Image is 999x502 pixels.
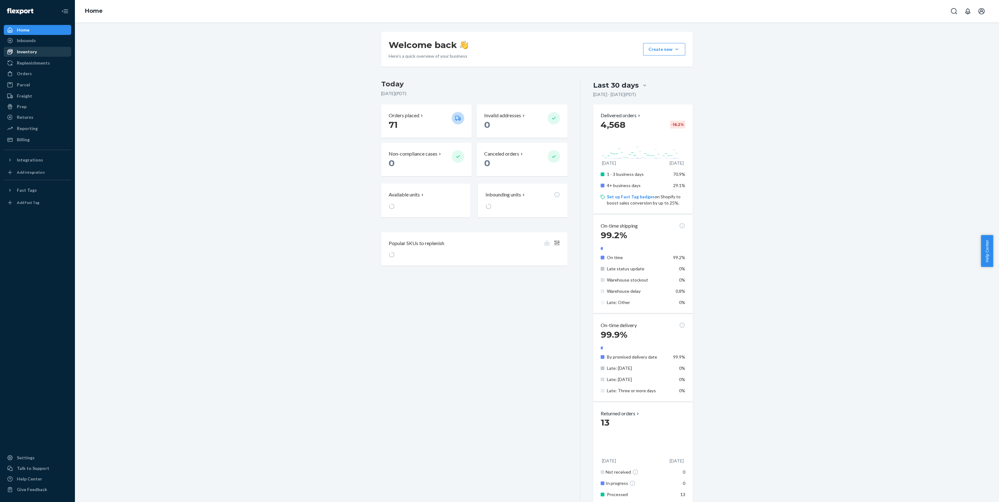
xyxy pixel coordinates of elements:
[593,91,636,98] p: [DATE] - [DATE] ( PDT )
[4,80,71,90] a: Parcel
[673,354,685,360] span: 99.9%
[607,388,668,394] p: Late: Three or more days
[4,25,71,35] a: Home
[601,119,625,130] span: 4,568
[381,104,472,138] button: Orders placed 71
[85,7,103,14] a: Home
[477,143,567,176] button: Canceled orders 0
[17,187,37,193] div: Fast Tags
[4,453,71,463] a: Settings
[17,82,30,88] div: Parcel
[389,112,419,119] p: Orders placed
[4,135,71,145] a: Billing
[389,150,437,157] p: Non-compliance cases
[17,27,29,33] div: Home
[17,104,27,110] div: Prep
[17,137,30,143] div: Billing
[17,157,43,163] div: Integrations
[381,79,568,89] h3: Today
[477,104,567,138] button: Invalid addresses 0
[4,36,71,46] a: Inbounds
[17,486,47,493] div: Give Feedback
[17,170,45,175] div: Add Integration
[17,476,42,482] div: Help Center
[673,171,685,177] span: 70.9%
[4,102,71,112] a: Prep
[4,463,71,473] button: Talk to Support
[601,417,609,428] span: 13
[607,182,668,189] p: 4+ business days
[679,277,685,282] span: 0%
[607,171,668,177] p: 1 - 3 business days
[389,191,420,198] p: Available units
[7,8,33,14] img: Flexport logo
[484,158,490,168] span: 0
[601,112,642,119] p: Delivered orders
[4,167,71,177] a: Add Integration
[670,121,685,128] div: -16.2 %
[478,184,567,217] button: Inbounding units
[606,469,670,475] div: Not received
[607,354,668,360] p: By promised delivery date
[607,277,668,283] p: Warehouse stockout
[381,184,470,217] button: Available units
[17,200,39,205] div: Add Fast Tag
[17,455,35,461] div: Settings
[606,480,670,486] div: In progress
[673,255,685,260] span: 99.2%
[17,465,49,471] div: Talk to Support
[679,388,685,393] span: 0%
[17,49,37,55] div: Inventory
[948,5,960,17] button: Open Search Box
[679,365,685,371] span: 0%
[389,39,468,51] h1: Welcome back
[679,300,685,305] span: 0%
[602,160,616,166] p: [DATE]
[607,288,668,294] p: Warehouse delay
[389,240,444,247] p: Popular SKUs to replenish
[4,155,71,165] button: Integrations
[4,474,71,484] a: Help Center
[381,143,472,176] button: Non-compliance cases 0
[389,119,398,130] span: 71
[4,91,71,101] a: Freight
[607,254,668,261] p: On time
[670,458,684,464] p: [DATE]
[683,480,685,486] span: 0
[683,469,685,475] span: 0
[389,53,468,59] p: Here’s a quick overview of your business
[643,43,685,56] button: Create new
[680,492,685,497] span: 13
[4,198,71,208] a: Add Fast Tag
[4,485,71,495] button: Give Feedback
[607,194,685,206] p: on Shopify to boost sales conversion by up to 25%.
[607,365,668,371] p: Late: [DATE]
[962,5,974,17] button: Open notifications
[381,90,568,97] p: [DATE] ( PDT )
[601,410,640,417] button: Returned orders
[607,266,668,272] p: Late status update
[80,2,108,20] ol: breadcrumbs
[389,158,395,168] span: 0
[4,112,71,122] a: Returns
[607,491,668,498] p: Processed
[484,150,519,157] p: Canceled orders
[981,235,993,267] button: Help Center
[607,376,668,383] p: Late: [DATE]
[601,222,638,229] p: On-time shipping
[601,329,627,340] span: 99.9%
[484,119,490,130] span: 0
[485,191,521,198] p: Inbounding units
[670,160,684,166] p: [DATE]
[679,377,685,382] span: 0%
[676,288,685,294] span: 0.8%
[673,183,685,188] span: 29.1%
[17,37,36,44] div: Inbounds
[4,47,71,57] a: Inventory
[17,70,32,77] div: Orders
[4,123,71,133] a: Reporting
[593,80,639,90] div: Last 30 days
[460,41,468,49] img: hand-wave emoji
[484,112,521,119] p: Invalid addresses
